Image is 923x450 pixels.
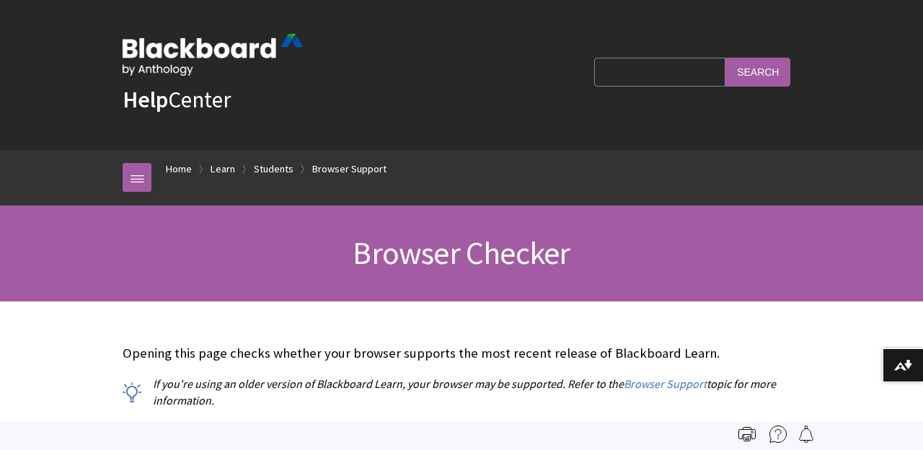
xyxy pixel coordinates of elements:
p: Opening this page checks whether your browser supports the most recent release of Blackboard Learn. [123,344,800,363]
a: HelpCenter [123,85,231,114]
img: Blackboard by Anthology [123,34,303,76]
span: Browser Checker [353,233,570,273]
a: Learn [211,160,235,178]
strong: Help [123,85,168,114]
a: Browser Support [624,376,707,392]
a: Browser Support [312,160,387,178]
a: Students [254,160,293,178]
a: Home [166,160,192,178]
img: Print [738,425,756,443]
img: More help [769,425,787,443]
img: Follow this page [798,425,815,443]
p: If you're using an older version of Blackboard Learn, your browser may be supported. Refer to the... [123,376,800,408]
input: Search [725,58,790,86]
